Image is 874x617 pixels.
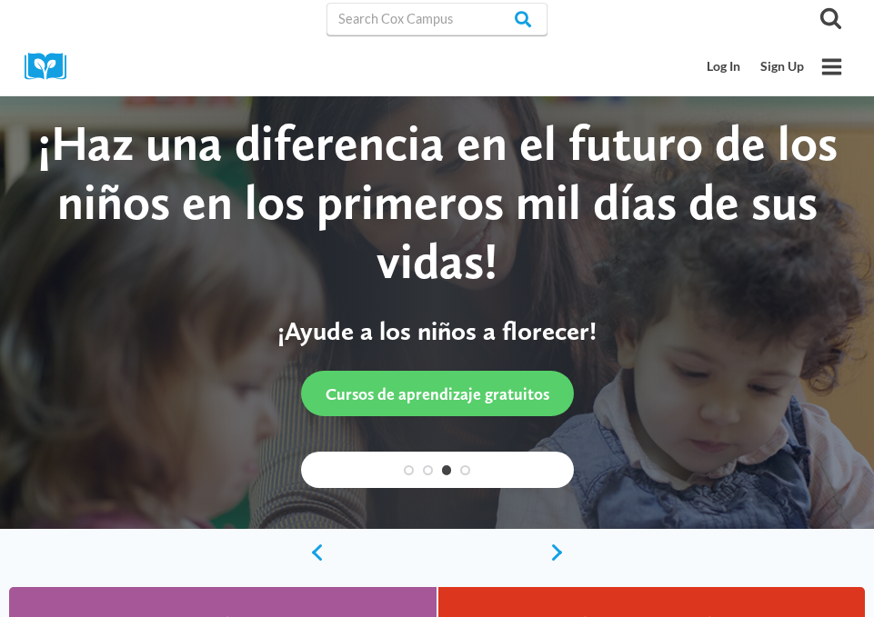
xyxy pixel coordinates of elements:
[326,384,549,403] span: Cursos de aprendizaje gratuitos
[301,534,574,571] div: content slider buttons
[698,50,751,84] a: Log In
[423,465,433,475] a: 2
[35,315,839,347] p: ¡Ayude a los niños a florecer!
[750,50,814,84] a: Sign Up
[698,50,814,84] nav: Secondary Mobile Navigation
[326,3,548,35] input: Search Cox Campus
[301,371,574,415] a: Cursos de aprendizaje gratuitos
[404,465,414,475] a: 1
[460,465,470,475] a: 4
[35,114,839,290] div: ¡Haz una diferencia en el futuro de los niños en los primeros mil días de sus vidas!
[814,49,849,85] button: Open menu
[442,465,452,475] a: 3
[301,542,326,562] a: previous
[549,542,574,562] a: next
[25,53,79,81] img: Cox Campus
